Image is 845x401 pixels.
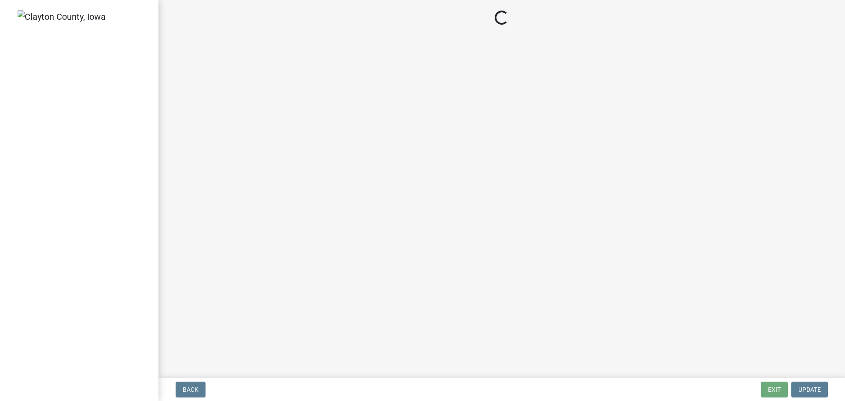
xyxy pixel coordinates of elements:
[798,386,821,393] span: Update
[183,386,198,393] span: Back
[761,382,788,397] button: Exit
[18,10,106,23] img: Clayton County, Iowa
[176,382,206,397] button: Back
[791,382,828,397] button: Update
